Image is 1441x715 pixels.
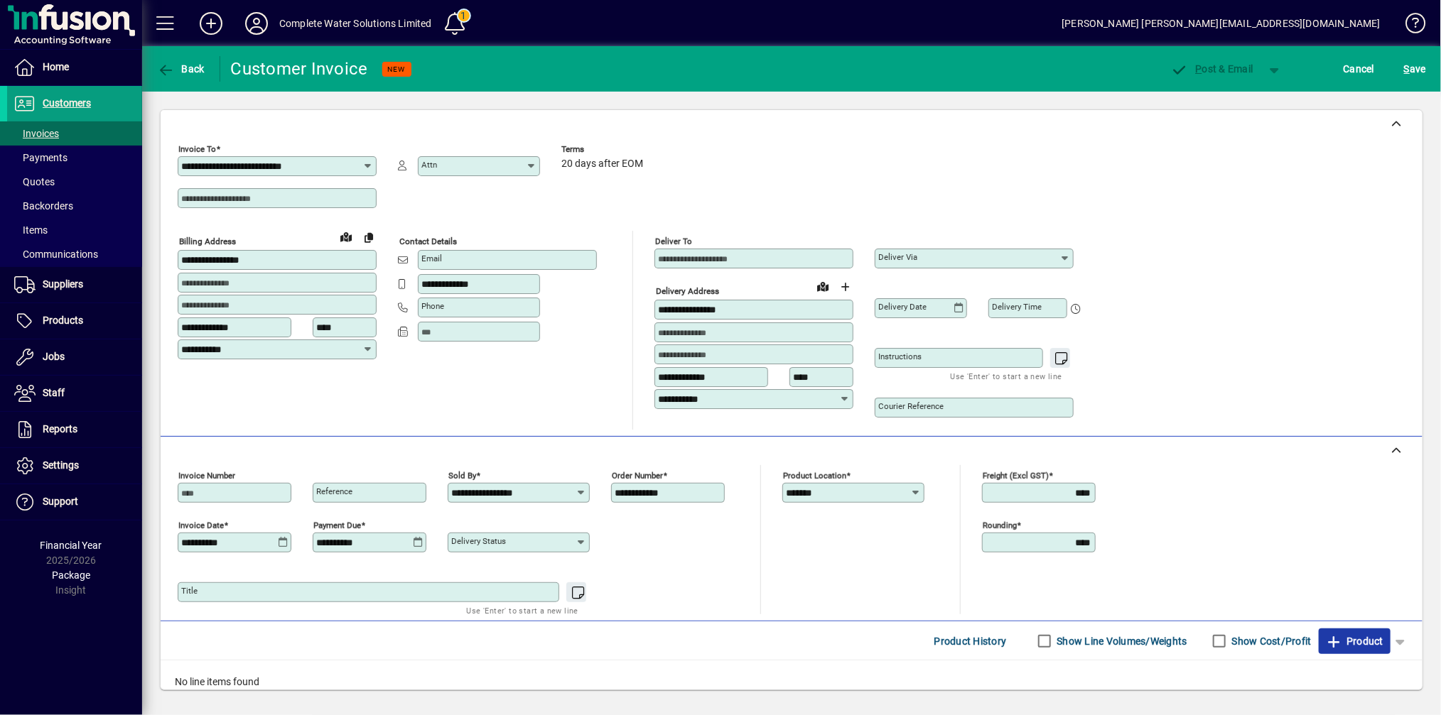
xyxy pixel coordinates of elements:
[7,218,142,242] a: Items
[1196,63,1202,75] span: P
[561,158,643,170] span: 20 days after EOM
[7,170,142,194] a: Quotes
[279,12,432,35] div: Complete Water Solutions Limited
[231,58,368,80] div: Customer Invoice
[655,236,692,246] mat-label: Deliver To
[811,275,834,298] a: View on map
[7,146,142,170] a: Payments
[157,63,205,75] span: Back
[983,471,1049,481] mat-label: Freight (excl GST)
[43,61,69,72] span: Home
[52,569,90,581] span: Package
[7,339,142,375] a: Jobs
[934,630,1007,653] span: Product History
[1400,56,1430,82] button: Save
[161,660,1423,704] div: No line items found
[1340,56,1378,82] button: Cancel
[7,412,142,447] a: Reports
[153,56,208,82] button: Back
[14,224,48,236] span: Items
[14,249,98,260] span: Communications
[14,128,59,139] span: Invoices
[14,176,55,187] span: Quotes
[181,586,198,596] mat-label: Title
[43,278,83,290] span: Suppliers
[561,145,647,154] span: Terms
[421,160,437,170] mat-label: Attn
[14,152,68,163] span: Payments
[7,448,142,484] a: Settings
[1326,630,1383,653] span: Product
[7,242,142,266] a: Communications
[992,302,1042,312] mat-label: Delivery time
[7,376,142,411] a: Staff
[41,540,102,551] span: Financial Year
[612,471,663,481] mat-label: Order number
[7,50,142,85] a: Home
[234,11,279,36] button: Profile
[878,351,922,361] mat-label: Instructions
[1164,56,1261,82] button: Post & Email
[451,536,506,546] mat-label: Delivery status
[421,253,442,263] mat-label: Email
[467,602,578,618] mat-hint: Use 'Enter' to start a new line
[14,200,73,212] span: Backorders
[7,121,142,146] a: Invoices
[43,387,65,398] span: Staff
[43,459,79,471] span: Settings
[178,520,224,530] mat-label: Invoice date
[951,368,1062,384] mat-hint: Use 'Enter' to start a new line
[1319,628,1391,654] button: Product
[783,471,846,481] mat-label: Product location
[316,486,352,496] mat-label: Reference
[335,225,357,248] a: View on map
[43,423,77,435] span: Reports
[448,471,476,481] mat-label: Sold by
[178,144,216,154] mat-label: Invoice To
[1404,58,1426,80] span: ave
[1344,58,1375,80] span: Cancel
[7,303,142,339] a: Products
[388,65,406,74] span: NEW
[1171,63,1253,75] span: ost & Email
[313,520,361,530] mat-label: Payment due
[357,226,380,249] button: Copy to Delivery address
[1054,634,1187,648] label: Show Line Volumes/Weights
[7,194,142,218] a: Backorders
[929,628,1013,654] button: Product History
[142,56,220,82] app-page-header-button: Back
[43,315,83,326] span: Products
[878,302,927,312] mat-label: Delivery date
[43,351,65,362] span: Jobs
[188,11,234,36] button: Add
[7,484,142,520] a: Support
[878,401,944,411] mat-label: Courier Reference
[1395,3,1423,49] a: Knowledge Base
[421,301,444,311] mat-label: Phone
[178,471,235,481] mat-label: Invoice number
[43,496,78,507] span: Support
[43,97,91,109] span: Customers
[1229,634,1312,648] label: Show Cost/Profit
[7,267,142,302] a: Suppliers
[983,520,1017,530] mat-label: Rounding
[1062,12,1381,35] div: [PERSON_NAME] [PERSON_NAME][EMAIL_ADDRESS][DOMAIN_NAME]
[834,275,857,298] button: Choose address
[878,252,917,262] mat-label: Deliver via
[1404,63,1410,75] span: S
